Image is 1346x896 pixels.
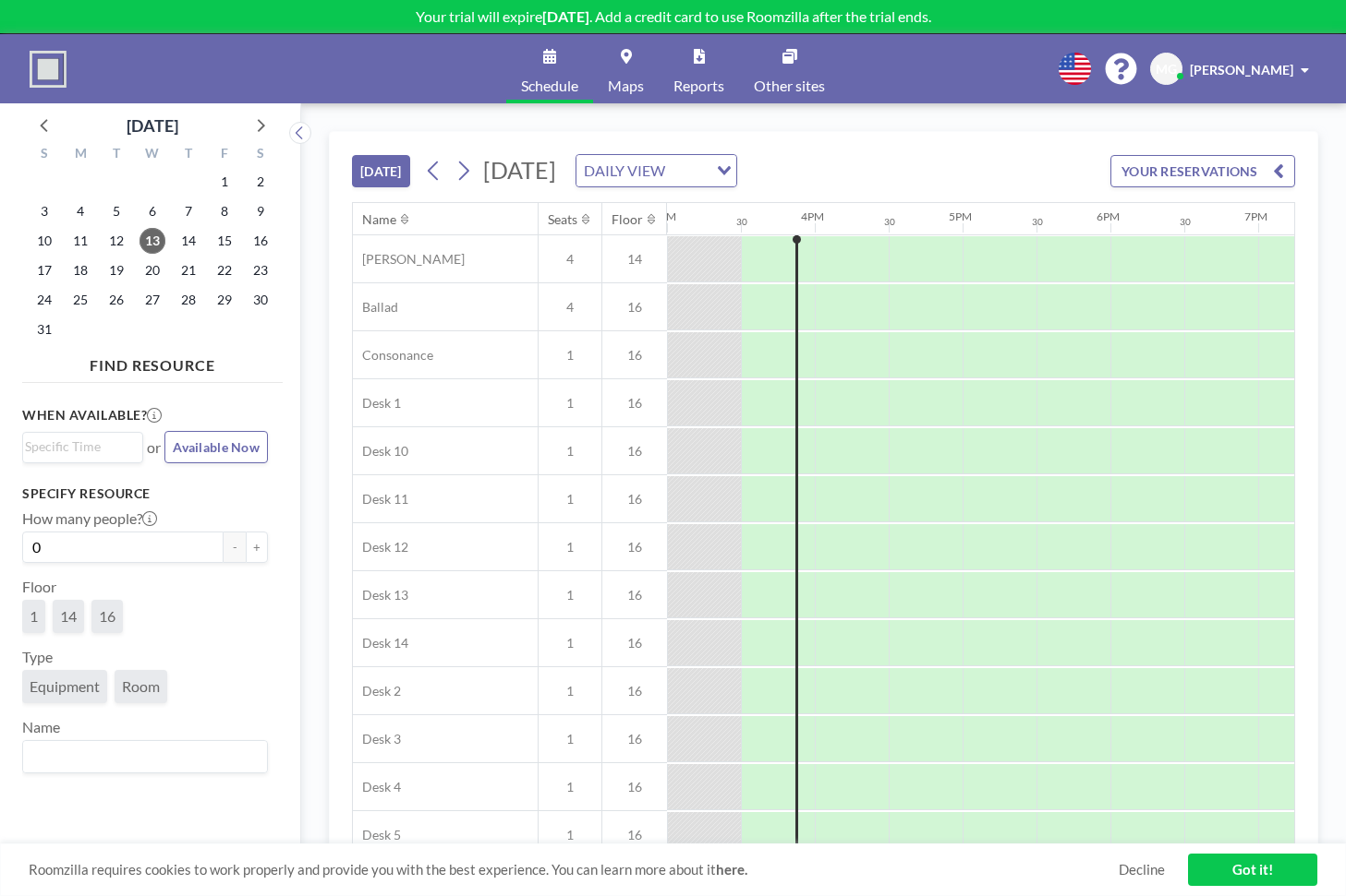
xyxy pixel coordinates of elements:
[539,251,601,268] span: 4
[608,78,644,93] span: Maps
[147,438,161,457] span: or
[602,443,667,460] span: 16
[224,532,246,563] button: -
[353,587,408,603] span: Desk 13
[1188,854,1317,886] a: Got it!
[539,683,601,699] span: 1
[139,287,165,313] span: Wednesday, August 27, 2025
[1119,861,1165,878] a: Decline
[353,251,465,268] span: [PERSON_NAME]
[353,827,401,843] span: Desk 5
[176,257,201,283] span: Thursday, August 21, 2025
[1244,209,1267,223] div: 7PM
[1097,209,1120,223] div: 6PM
[353,299,398,316] span: Ballad
[176,228,201,254] span: Thursday, August 14, 2025
[22,485,268,502] h3: Specify resource
[22,718,60,736] label: Name
[206,143,242,167] div: F
[176,287,201,313] span: Thursday, August 28, 2025
[353,539,408,556] span: Desk 12
[353,683,401,699] span: Desk 2
[673,78,724,93] span: Reports
[659,34,739,103] a: Reports
[602,491,667,508] span: 16
[602,731,667,747] span: 16
[542,7,589,25] b: [DATE]
[353,779,401,795] span: Desk 4
[1110,155,1295,187] button: YOUR RESERVATIONS
[22,648,53,666] label: Type
[127,113,178,138] div: [DATE]
[248,257,273,283] span: Saturday, August 23, 2025
[103,228,129,254] span: Tuesday, August 12, 2025
[31,198,57,224] span: Sunday, August 3, 2025
[353,395,401,412] span: Desk 1
[60,607,77,626] span: 14
[593,34,659,103] a: Maps
[99,143,135,167] div: T
[248,169,273,195] span: Saturday, August 2, 2025
[176,198,201,224] span: Thursday, August 7, 2025
[173,439,260,455] span: Available Now
[602,299,667,316] span: 16
[67,228,93,254] span: Monday, August 11, 2025
[248,287,273,313] span: Saturday, August 30, 2025
[539,731,601,747] span: 1
[67,198,93,224] span: Monday, August 4, 2025
[353,443,408,460] span: Desk 10
[539,443,601,460] span: 1
[135,143,171,167] div: W
[602,251,667,268] span: 14
[1180,216,1191,228] div: 30
[949,209,972,223] div: 5PM
[25,436,132,457] input: Search for option
[754,78,825,93] span: Other sites
[736,216,747,228] div: 30
[212,169,237,195] span: Friday, August 1, 2025
[602,539,667,556] span: 16
[580,159,669,183] span: DAILY VIEW
[602,779,667,795] span: 16
[576,155,736,186] div: Search for option
[602,395,667,412] span: 16
[612,211,643,228] div: Floor
[212,287,237,313] span: Friday, August 29, 2025
[539,539,601,556] span: 1
[521,78,578,93] span: Schedule
[103,257,129,283] span: Tuesday, August 19, 2025
[22,578,56,596] label: Floor
[248,198,273,224] span: Saturday, August 9, 2025
[164,431,268,463] button: Available Now
[539,587,601,603] span: 1
[67,257,93,283] span: Monday, August 18, 2025
[353,491,408,508] span: Desk 11
[212,198,237,224] span: Friday, August 8, 2025
[103,198,129,224] span: Tuesday, August 5, 2025
[1032,216,1043,228] div: 30
[31,317,57,342] span: Sunday, August 31, 2025
[30,51,67,88] img: organization-logo
[29,861,1119,878] span: Roomzilla requires cookies to work properly and provide you with the best experience. You can lea...
[353,347,433,364] span: Consonance
[671,159,706,183] input: Search for option
[602,827,667,843] span: 16
[602,347,667,364] span: 16
[246,532,268,563] button: +
[539,491,601,508] span: 1
[506,34,593,103] a: Schedule
[170,143,206,167] div: T
[139,257,165,283] span: Wednesday, August 20, 2025
[30,677,100,696] span: Equipment
[103,287,129,313] span: Tuesday, August 26, 2025
[801,209,824,223] div: 4PM
[23,741,267,772] div: Search for option
[31,228,57,254] span: Sunday, August 10, 2025
[139,228,165,254] span: Wednesday, August 13, 2025
[884,216,895,228] div: 30
[212,257,237,283] span: Friday, August 22, 2025
[539,827,601,843] span: 1
[539,635,601,651] span: 1
[353,635,408,651] span: Desk 14
[31,257,57,283] span: Sunday, August 17, 2025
